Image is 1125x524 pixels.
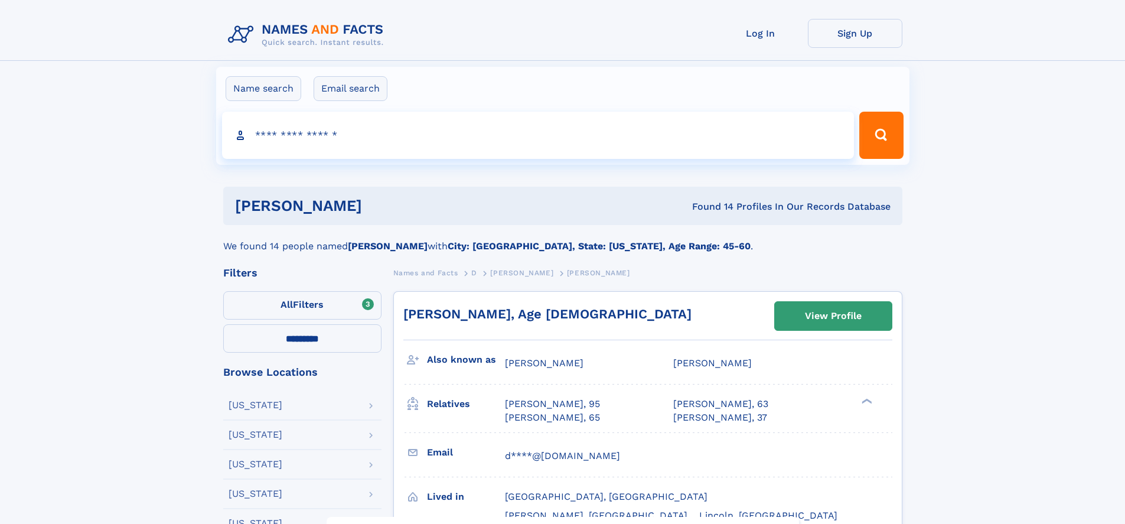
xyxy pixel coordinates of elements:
label: Name search [226,76,301,101]
b: [PERSON_NAME] [348,240,428,252]
button: Search Button [859,112,903,159]
h3: Email [427,442,505,463]
a: [PERSON_NAME], 65 [505,411,600,424]
a: [PERSON_NAME] [490,265,553,280]
b: City: [GEOGRAPHIC_DATA], State: [US_STATE], Age Range: 45-60 [448,240,751,252]
div: We found 14 people named with . [223,225,902,253]
div: [US_STATE] [229,430,282,440]
span: Lincoln, [GEOGRAPHIC_DATA] [699,510,837,521]
div: Browse Locations [223,367,381,377]
input: search input [222,112,855,159]
div: Found 14 Profiles In Our Records Database [527,200,891,213]
h3: Lived in [427,487,505,507]
img: Logo Names and Facts [223,19,393,51]
div: View Profile [805,302,862,330]
a: [PERSON_NAME], 95 [505,398,600,411]
a: D [471,265,477,280]
div: [US_STATE] [229,460,282,469]
a: Log In [713,19,808,48]
div: [US_STATE] [229,489,282,499]
a: [PERSON_NAME], Age [DEMOGRAPHIC_DATA] [403,307,692,321]
div: [US_STATE] [229,401,282,410]
a: Names and Facts [393,265,458,280]
span: [PERSON_NAME] [567,269,630,277]
a: View Profile [775,302,892,330]
h1: [PERSON_NAME] [235,198,527,213]
a: Sign Up [808,19,902,48]
h3: Relatives [427,394,505,414]
span: [PERSON_NAME] [490,269,553,277]
h3: Also known as [427,350,505,370]
span: [PERSON_NAME] [673,357,752,369]
div: ❯ [859,398,873,405]
a: [PERSON_NAME], 63 [673,398,768,411]
span: [PERSON_NAME] [505,357,583,369]
label: Filters [223,291,381,320]
div: Filters [223,268,381,278]
a: [PERSON_NAME], 37 [673,411,767,424]
label: Email search [314,76,387,101]
span: [PERSON_NAME], [GEOGRAPHIC_DATA] [505,510,687,521]
span: [GEOGRAPHIC_DATA], [GEOGRAPHIC_DATA] [505,491,707,502]
span: D [471,269,477,277]
span: All [281,299,293,310]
